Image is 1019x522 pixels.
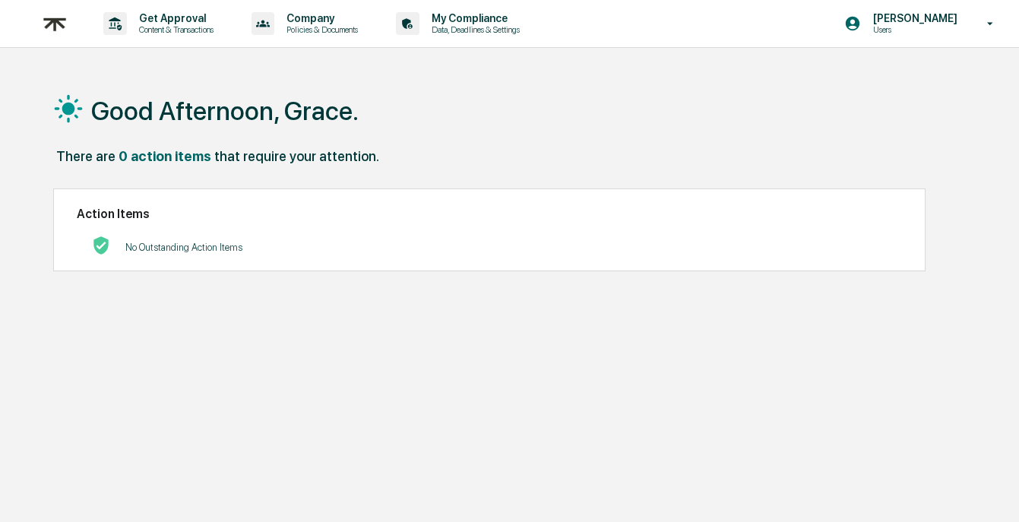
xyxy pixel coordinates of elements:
[36,5,73,43] img: logo
[861,12,965,24] p: [PERSON_NAME]
[861,24,965,35] p: Users
[77,207,902,221] h2: Action Items
[214,148,379,164] div: that require your attention.
[92,236,110,255] img: No Actions logo
[125,242,242,253] p: No Outstanding Action Items
[127,24,221,35] p: Content & Transactions
[56,148,116,164] div: There are
[419,24,527,35] p: Data, Deadlines & Settings
[119,148,211,164] div: 0 action items
[274,12,366,24] p: Company
[91,96,359,126] h1: Good Afternoon, Grace.
[419,12,527,24] p: My Compliance
[127,12,221,24] p: Get Approval
[274,24,366,35] p: Policies & Documents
